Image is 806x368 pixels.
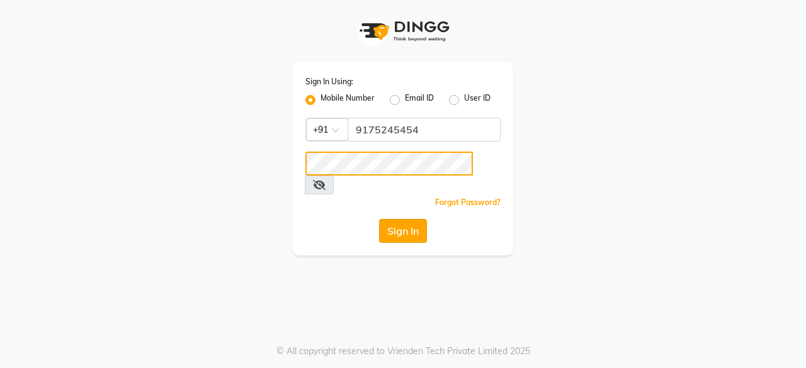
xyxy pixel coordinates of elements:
[379,219,427,243] button: Sign In
[321,92,375,108] label: Mobile Number
[305,76,353,87] label: Sign In Using:
[353,13,453,50] img: logo1.svg
[405,92,434,108] label: Email ID
[435,198,501,207] a: Forgot Password?
[464,92,491,108] label: User ID
[305,152,473,176] input: Username
[348,118,501,142] input: Username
